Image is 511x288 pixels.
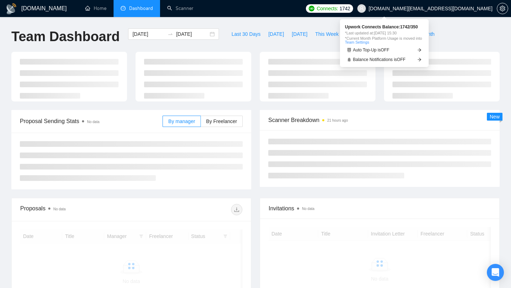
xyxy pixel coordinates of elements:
span: Invitations [269,204,491,213]
button: This Week [311,28,342,40]
span: Proposal Sending Stats [20,117,163,126]
a: homeHome [85,5,106,11]
img: upwork-logo.png [309,6,314,11]
span: New [490,114,500,120]
a: bellBalance Notifications isOFFarrow-right [345,56,424,63]
span: No data [302,207,314,211]
span: *Last updated at: [DATE] 15:30 [345,31,424,35]
span: Scanner Breakdown [268,116,491,124]
span: dashboard [121,6,126,11]
a: robotAuto Top-Up isOFFarrow-right [345,46,424,54]
img: logo [6,3,17,15]
span: user [359,6,364,11]
span: No data [87,120,99,124]
button: Last 30 Days [227,28,264,40]
span: Balance Notifications is OFF [353,57,406,62]
input: End date [176,30,208,38]
input: Start date [132,30,165,38]
span: No data [53,207,66,211]
div: Open Intercom Messenger [487,264,504,281]
a: Team Settings [345,40,369,44]
button: [DATE] [264,28,288,40]
a: setting [497,6,508,11]
span: Connects: [317,5,338,12]
span: bell [347,57,351,62]
span: This Week [315,30,339,38]
a: searchScanner [167,5,193,11]
span: to [167,31,173,37]
button: setting [497,3,508,14]
time: 21 hours ago [327,118,348,122]
span: Last 30 Days [231,30,260,38]
button: [DATE] [288,28,311,40]
span: Dashboard [129,5,153,11]
span: *Current Month Platform Usage is moved into [345,37,424,44]
span: arrow-right [417,57,422,62]
span: 1742 [340,5,350,12]
span: Auto Top-Up is OFF [353,48,390,52]
span: [DATE] [268,30,284,38]
h1: Team Dashboard [11,28,120,45]
span: Upwork Connects Balance: 1742 / 350 [345,25,424,29]
span: By Freelancer [206,118,237,124]
span: By manager [168,118,195,124]
div: Proposals [20,204,131,215]
span: swap-right [167,31,173,37]
span: robot [347,48,351,52]
span: [DATE] [292,30,307,38]
span: arrow-right [417,48,422,52]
